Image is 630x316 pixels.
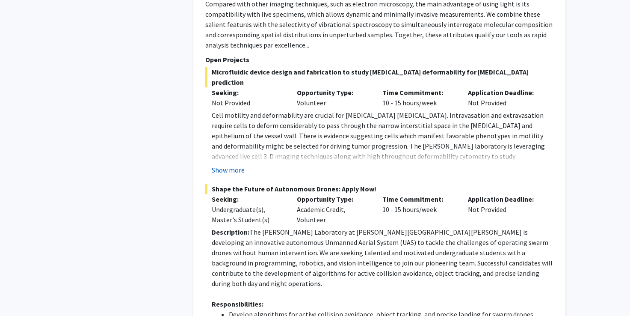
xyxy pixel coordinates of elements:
[297,87,370,98] p: Opportunity Type:
[212,165,245,175] button: Show more
[6,277,36,310] iframe: Chat
[212,98,284,108] div: Not Provided
[468,87,541,98] p: Application Deadline:
[212,87,284,98] p: Seeking:
[290,194,376,225] div: Academic Credit, Volunteer
[290,87,376,108] div: Volunteer
[205,184,553,194] span: Shape the Future of Autonomous Drones: Apply Now!
[461,194,547,225] div: Not Provided
[205,54,553,65] p: Open Projects
[212,227,553,289] p: The [PERSON_NAME] Laboratory at [PERSON_NAME][GEOGRAPHIC_DATA][PERSON_NAME] is developing an inno...
[212,228,249,236] strong: Description:
[461,87,547,108] div: Not Provided
[212,300,263,308] strong: Responsibilities:
[212,110,553,172] p: Cell motility and deformability are crucial for [MEDICAL_DATA] [MEDICAL_DATA]. Intravasation and ...
[212,204,284,225] div: Undergraduate(s), Master's Student(s)
[297,194,370,204] p: Opportunity Type:
[382,87,455,98] p: Time Commitment:
[382,194,455,204] p: Time Commitment:
[376,194,461,225] div: 10 - 15 hours/week
[205,67,553,87] span: Microfluidic device design and fabrication to study [MEDICAL_DATA] deformability for [MEDICAL_DAT...
[376,87,461,108] div: 10 - 15 hours/week
[212,194,284,204] p: Seeking:
[468,194,541,204] p: Application Deadline:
